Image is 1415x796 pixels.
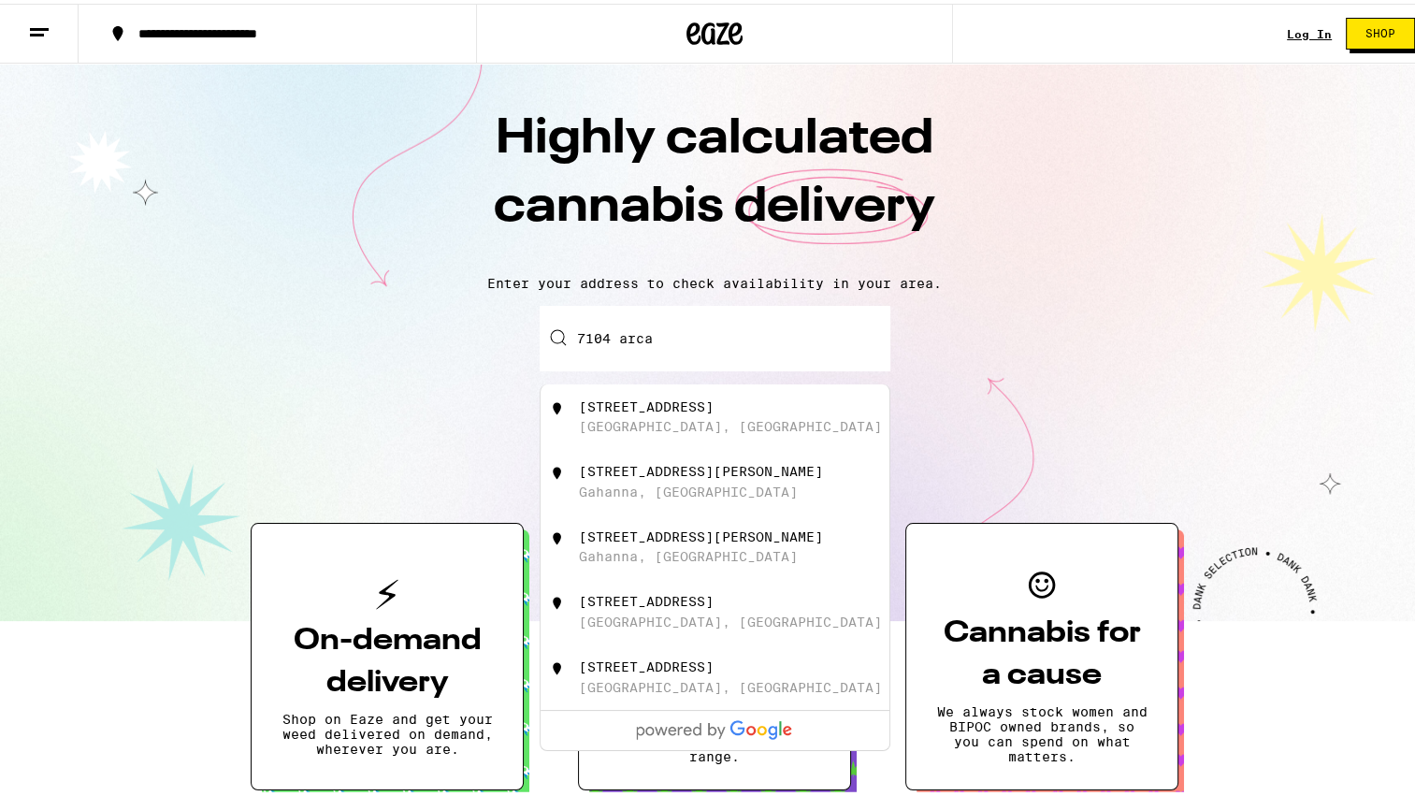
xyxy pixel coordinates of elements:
[579,526,823,541] div: [STREET_ADDRESS][PERSON_NAME]
[1365,24,1395,36] span: Shop
[1346,14,1415,46] button: Shop
[936,609,1148,693] h3: Cannabis for a cause
[548,656,567,674] img: location.svg
[548,526,567,544] img: location.svg
[579,656,714,671] div: [STREET_ADDRESS]
[579,676,882,691] div: [GEOGRAPHIC_DATA], [GEOGRAPHIC_DATA]
[579,590,714,605] div: [STREET_ADDRESS]
[282,616,493,701] h3: On-demand delivery
[540,302,890,368] input: Enter your delivery address
[19,272,1410,287] p: Enter your address to check availability in your area.
[251,519,524,787] button: On-demand deliveryShop on Eaze and get your weed delivered on demand, wherever you are.
[579,396,714,411] div: [STREET_ADDRESS]
[579,415,882,430] div: [GEOGRAPHIC_DATA], [GEOGRAPHIC_DATA]
[387,102,1042,257] h1: Highly calculated cannabis delivery
[579,545,798,560] div: Gahanna, [GEOGRAPHIC_DATA]
[579,481,798,496] div: Gahanna, [GEOGRAPHIC_DATA]
[548,396,567,414] img: location.svg
[936,701,1148,760] p: We always stock women and BIPOC owned brands, so you can spend on what matters.
[282,708,493,753] p: Shop on Eaze and get your weed delivered on demand, wherever you are.
[905,519,1178,787] button: Cannabis for a causeWe always stock women and BIPOC owned brands, so you can spend on what matters.
[548,460,567,479] img: location.svg
[1287,24,1332,36] div: Log In
[579,611,882,626] div: [GEOGRAPHIC_DATA], [GEOGRAPHIC_DATA]
[548,590,567,609] img: location.svg
[579,460,823,475] div: [STREET_ADDRESS][PERSON_NAME]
